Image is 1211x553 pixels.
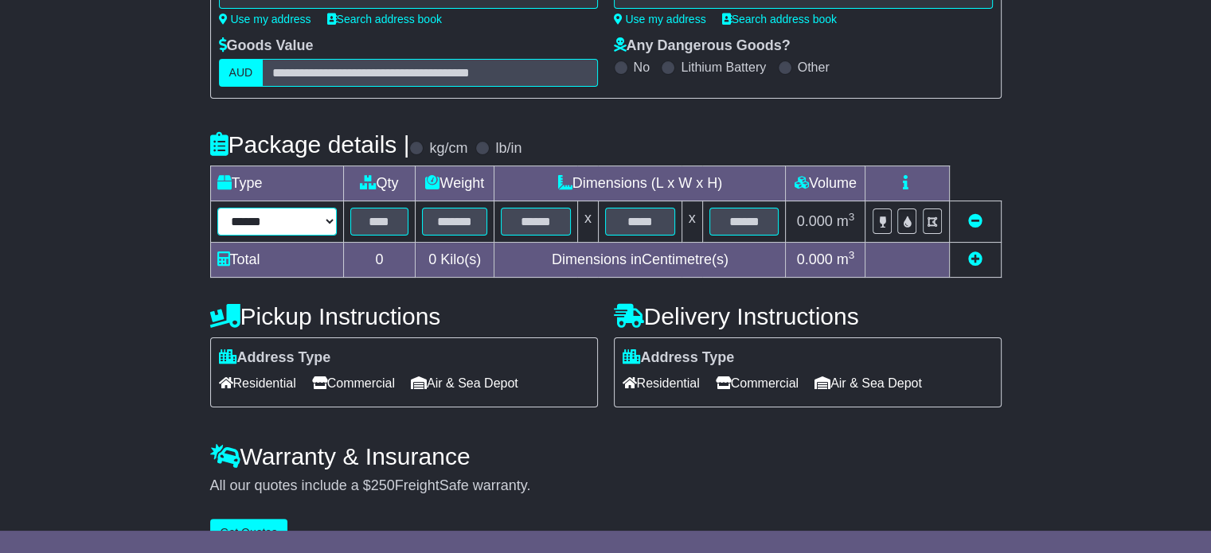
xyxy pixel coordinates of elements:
span: Air & Sea Depot [411,371,518,395]
h4: Warranty & Insurance [210,443,1002,469]
td: 0 [343,243,416,278]
a: Use my address [219,13,311,25]
label: AUD [219,59,264,87]
a: Remove this item [968,213,982,229]
span: 0.000 [797,251,833,267]
span: Air & Sea Depot [814,371,922,395]
td: Type [210,166,343,201]
td: Dimensions in Centimetre(s) [494,243,786,278]
td: Total [210,243,343,278]
sup: 3 [849,249,855,261]
label: Goods Value [219,37,314,55]
a: Use my address [614,13,706,25]
td: x [577,201,598,243]
label: No [634,60,650,75]
h4: Pickup Instructions [210,303,598,329]
label: lb/in [495,140,522,158]
td: Qty [343,166,416,201]
span: Commercial [716,371,799,395]
span: Commercial [312,371,395,395]
a: Add new item [968,251,982,267]
span: 0.000 [797,213,833,229]
div: All our quotes include a $ FreightSafe warranty. [210,477,1002,495]
td: Dimensions (L x W x H) [494,166,786,201]
h4: Delivery Instructions [614,303,1002,329]
label: Other [798,60,830,75]
h4: Package details | [210,131,410,158]
label: Lithium Battery [681,60,766,75]
a: Search address book [327,13,442,25]
td: Volume [786,166,865,201]
span: 250 [371,477,395,493]
td: Weight [416,166,494,201]
button: Get Quotes [210,519,288,547]
span: m [837,213,855,229]
label: Address Type [219,349,331,367]
label: kg/cm [429,140,467,158]
sup: 3 [849,211,855,223]
a: Search address book [722,13,837,25]
td: x [682,201,702,243]
span: 0 [428,251,436,267]
label: Any Dangerous Goods? [614,37,791,55]
span: Residential [219,371,296,395]
span: Residential [623,371,700,395]
label: Address Type [623,349,735,367]
span: m [837,251,855,267]
td: Kilo(s) [416,243,494,278]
